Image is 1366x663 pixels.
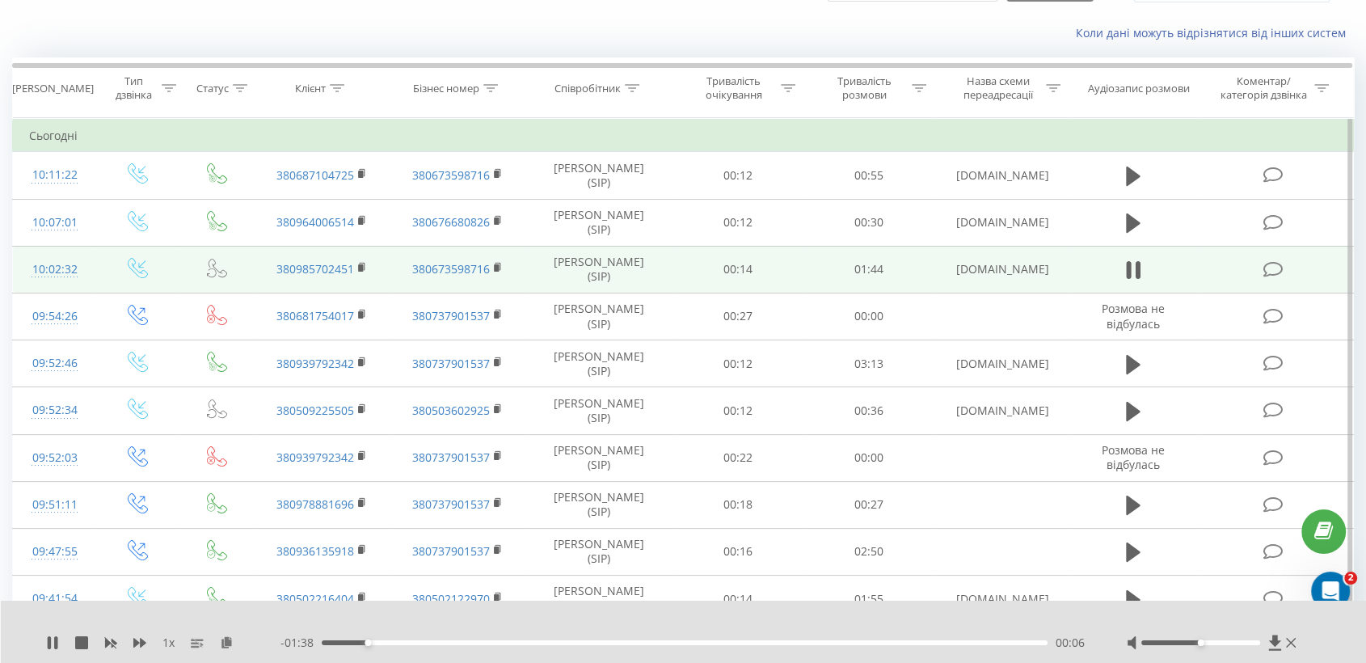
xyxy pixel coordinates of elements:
div: 09:51:11 [29,489,80,521]
div: Тип дзвінка [111,74,158,102]
td: [PERSON_NAME] (SIP) [525,528,672,575]
a: 380939792342 [276,356,354,371]
a: 380502216404 [276,591,354,606]
div: Співробітник [554,82,621,95]
td: [PERSON_NAME] (SIP) [525,434,672,481]
td: [PERSON_NAME] (SIP) [525,293,672,340]
td: 03:13 [803,340,934,387]
div: 09:52:46 [29,348,80,379]
div: 09:52:03 [29,442,80,474]
a: 380939792342 [276,450,354,465]
a: 380676680826 [412,214,490,230]
td: [PERSON_NAME] (SIP) [525,152,672,199]
td: [PERSON_NAME] (SIP) [525,481,672,528]
div: Тривалість розмови [821,74,908,102]
td: [PERSON_NAME] (SIP) [525,387,672,434]
td: [DOMAIN_NAME] [934,152,1070,199]
span: Розмова не відбулась [1102,301,1165,331]
td: 01:44 [803,246,934,293]
td: [DOMAIN_NAME] [934,340,1070,387]
div: Аудіозапис розмови [1088,82,1190,95]
td: [DOMAIN_NAME] [934,576,1070,623]
div: Тривалість очікування [690,74,777,102]
td: 01:55 [803,576,934,623]
a: Коли дані можуть відрізнятися вiд інших систем [1076,25,1354,40]
a: 380737901537 [412,496,490,512]
a: 380687104725 [276,167,354,183]
a: 380681754017 [276,308,354,323]
td: 00:00 [803,434,934,481]
td: [PERSON_NAME] (SIP) [525,199,672,246]
div: 10:11:22 [29,159,80,191]
div: Назва схеми переадресації [955,74,1042,102]
span: 1 x [162,635,175,651]
a: 380737901537 [412,356,490,371]
td: 00:12 [672,340,803,387]
div: Коментар/категорія дзвінка [1216,74,1310,102]
td: 00:00 [803,293,934,340]
div: Клієнт [295,82,326,95]
div: Статус [196,82,229,95]
td: 00:22 [672,434,803,481]
div: Бізнес номер [413,82,479,95]
a: 380964006514 [276,214,354,230]
td: 00:18 [672,481,803,528]
td: [PERSON_NAME] (SIP) [525,576,672,623]
td: 00:27 [672,293,803,340]
td: [DOMAIN_NAME] [934,246,1070,293]
a: 380737901537 [412,450,490,465]
span: - 01:38 [280,635,322,651]
td: 00:14 [672,576,803,623]
td: 00:12 [672,152,803,199]
td: 00:16 [672,528,803,575]
td: 00:30 [803,199,934,246]
a: 380737901537 [412,308,490,323]
div: 10:02:32 [29,254,80,285]
td: [DOMAIN_NAME] [934,387,1070,434]
span: 2 [1344,572,1357,585]
span: Розмова не відбулась [1102,442,1165,472]
td: 00:12 [672,387,803,434]
div: 09:41:54 [29,583,80,614]
a: 380509225505 [276,403,354,418]
a: 380673598716 [412,167,490,183]
a: 380936135918 [276,543,354,559]
a: 380502122970 [412,591,490,606]
td: 00:36 [803,387,934,434]
td: [DOMAIN_NAME] [934,199,1070,246]
a: 380673598716 [412,261,490,277]
a: 380985702451 [276,261,354,277]
td: 00:14 [672,246,803,293]
td: [PERSON_NAME] (SIP) [525,246,672,293]
a: 380737901537 [412,543,490,559]
div: [PERSON_NAME] [12,82,94,95]
div: Accessibility label [1197,640,1204,646]
td: 02:50 [803,528,934,575]
div: Accessibility label [365,640,371,646]
a: 380978881696 [276,496,354,512]
a: 380503602925 [412,403,490,418]
td: 00:27 [803,481,934,528]
span: 00:06 [1056,635,1085,651]
td: [PERSON_NAME] (SIP) [525,340,672,387]
td: 00:55 [803,152,934,199]
div: 09:54:26 [29,301,80,332]
div: 09:52:34 [29,395,80,426]
div: 10:07:01 [29,207,80,239]
td: Сьогодні [13,120,1354,152]
td: 00:12 [672,199,803,246]
div: 09:47:55 [29,536,80,568]
iframe: Intercom live chat [1311,572,1350,610]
